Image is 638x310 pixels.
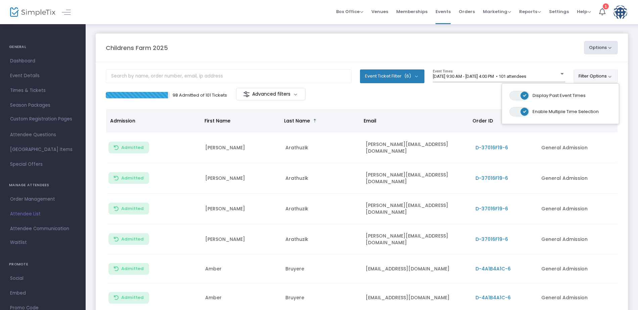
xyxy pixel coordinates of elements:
[537,133,618,163] td: General Admission
[108,142,149,153] button: Admitted
[10,239,27,246] span: Waitlist
[10,57,76,65] span: Dashboard
[475,294,511,301] span: D-4A1B4A1C-6
[281,133,362,163] td: Arathuzik
[472,117,493,124] span: Order ID
[371,3,388,20] span: Venues
[10,131,76,139] span: Attendee Questions
[10,274,76,283] span: Social
[362,194,471,224] td: [PERSON_NAME][EMAIL_ADDRESS][DOMAIN_NAME]
[360,69,424,83] button: Event Ticket Filter(6)
[121,175,144,181] span: Admitted
[10,289,76,298] span: Embed
[519,8,541,15] span: Reports
[537,255,618,283] td: General Admission
[201,224,281,255] td: [PERSON_NAME]
[281,194,362,224] td: Arathuzik
[603,3,609,9] div: 1
[9,40,77,54] h4: GENERAL
[10,160,76,169] span: Special Offers
[121,266,144,271] span: Admitted
[9,178,77,192] h4: MANAGE ATTENDEES
[362,133,471,163] td: [PERSON_NAME][EMAIL_ADDRESS][DOMAIN_NAME]
[10,101,76,110] span: Season Packages
[577,8,591,15] span: Help
[475,205,508,212] span: D-37016F19-6
[108,172,149,184] button: Admitted
[201,163,281,194] td: [PERSON_NAME]
[584,41,618,54] button: Options
[281,255,362,283] td: Bruyere
[483,8,511,15] span: Marketing
[201,194,281,224] td: [PERSON_NAME]
[396,3,427,20] span: Memberships
[281,224,362,255] td: Arathuzik
[537,194,618,224] td: General Admission
[574,69,618,83] button: Filter Options
[10,116,72,122] span: Custom Registration Pages
[110,117,135,124] span: Admission
[533,92,586,98] span: Display Past Event Times
[106,69,352,83] input: Search by name, order number, email, ip address
[106,43,168,52] m-panel-title: Childrens Farm 2025
[336,8,363,15] span: Box Office
[10,210,76,218] span: Attendee List
[121,237,144,242] span: Admitted
[108,203,149,214] button: Admitted
[10,195,76,204] span: Order Management
[10,224,76,233] span: Attendee Communication
[236,88,306,100] m-button: Advanced filters
[173,92,227,99] p: 98 Admitted of 101 Tickets
[475,236,508,243] span: D-37016F19-6
[475,144,508,151] span: D-37016F19-6
[121,145,144,150] span: Admitted
[475,265,511,272] span: D-4A1B4A1C-6
[362,163,471,194] td: [PERSON_NAME][EMAIL_ADDRESS][DOMAIN_NAME]
[404,73,411,79] span: (6)
[121,295,144,300] span: Admitted
[243,91,250,98] img: filter
[362,224,471,255] td: [PERSON_NAME][EMAIL_ADDRESS][DOMAIN_NAME]
[533,108,599,114] span: Enable Multiple Time Selection
[549,3,569,20] span: Settings
[459,3,475,20] span: Orders
[523,109,527,113] span: ON
[433,74,526,79] span: [DATE] 9:30 AM - [DATE] 4:00 PM • 101 attendees
[475,175,508,182] span: D-37016F19-6
[10,86,76,95] span: Times & Tickets
[201,255,281,283] td: Amber
[10,145,76,154] span: [GEOGRAPHIC_DATA] Items
[204,117,230,124] span: First Name
[9,258,77,271] h4: PROMOTE
[108,233,149,245] button: Admitted
[537,163,618,194] td: General Admission
[108,263,149,275] button: Admitted
[281,163,362,194] td: Arathuzik
[364,117,376,124] span: Email
[108,292,149,304] button: Admitted
[312,118,318,123] span: Sortable
[537,224,618,255] td: General Admission
[121,206,144,211] span: Admitted
[284,117,310,124] span: Last Name
[10,71,76,80] span: Event Details
[201,133,281,163] td: [PERSON_NAME]
[436,3,451,20] span: Events
[362,255,471,283] td: [EMAIL_ADDRESS][DOMAIN_NAME]
[523,93,527,97] span: ON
